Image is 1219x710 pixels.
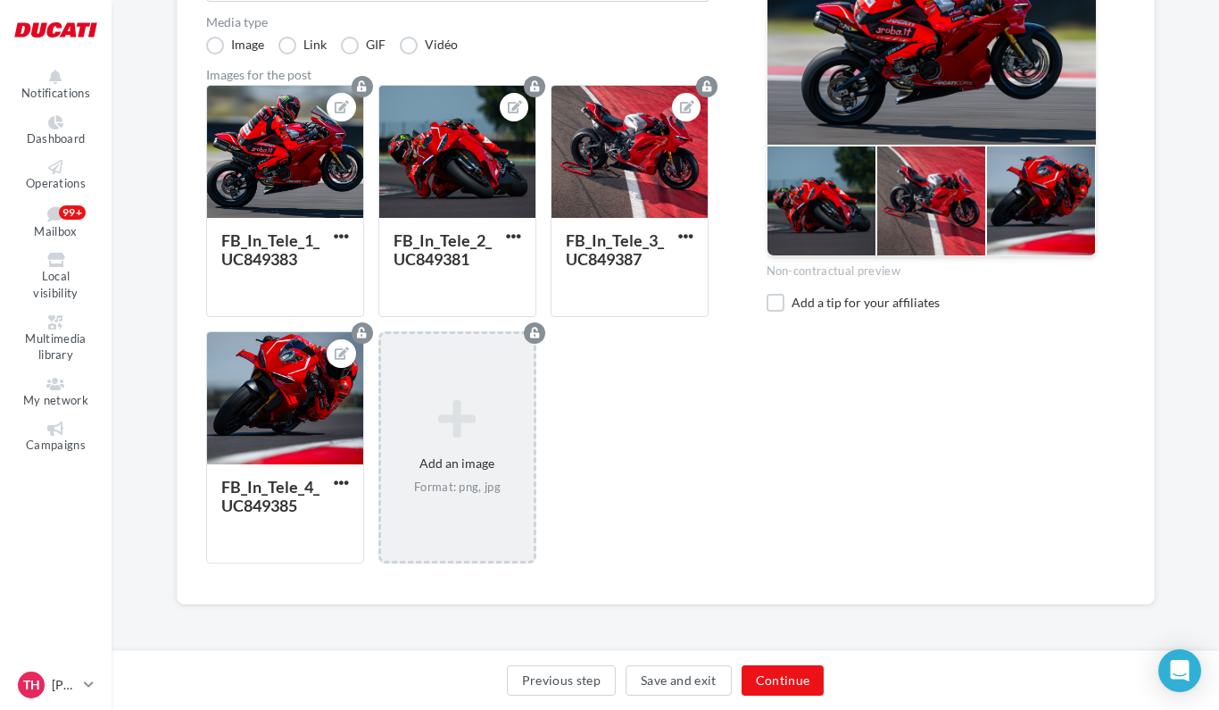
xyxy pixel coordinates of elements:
[26,438,86,452] span: Campaigns
[1158,649,1201,692] div: Open Intercom Messenger
[52,676,77,694] p: [PERSON_NAME]
[14,668,97,702] a: TH [PERSON_NAME]
[206,37,264,54] label: Image
[767,256,1097,280] div: Non-contractual preview
[221,230,319,268] div: FB_In_Tele_1_UC849383
[59,205,86,220] div: 99+
[25,331,86,363] span: Multimedia library
[14,112,97,150] a: Dashboard
[14,373,97,412] a: My network
[34,224,77,238] span: Mailbox
[394,230,492,268] div: FB_In_Tele_2_UC849381
[792,294,1097,311] div: Add a tip for your affiliates
[507,665,617,696] button: Previous step
[400,37,458,54] label: Vidéo
[626,665,732,696] button: Save and exit
[14,418,97,456] a: Campaigns
[206,16,709,29] label: Media type
[23,676,40,694] span: TH
[14,66,97,104] button: Notifications
[14,156,97,195] a: Operations
[341,37,386,54] label: GIF
[21,86,90,100] span: Notifications
[742,665,825,696] button: Continue
[23,393,88,407] span: My network
[14,312,97,366] a: Multimedia library
[221,477,319,514] div: FB_In_Tele_4_UC849385
[14,202,97,243] a: Mailbox 99+
[27,131,86,146] span: Dashboard
[33,270,78,301] span: Local visibility
[278,37,327,54] label: Link
[206,69,709,81] div: Images for the post
[14,249,97,304] a: Local visibility
[566,230,664,268] div: FB_In_Tele_3_UC849387
[26,176,86,190] span: Operations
